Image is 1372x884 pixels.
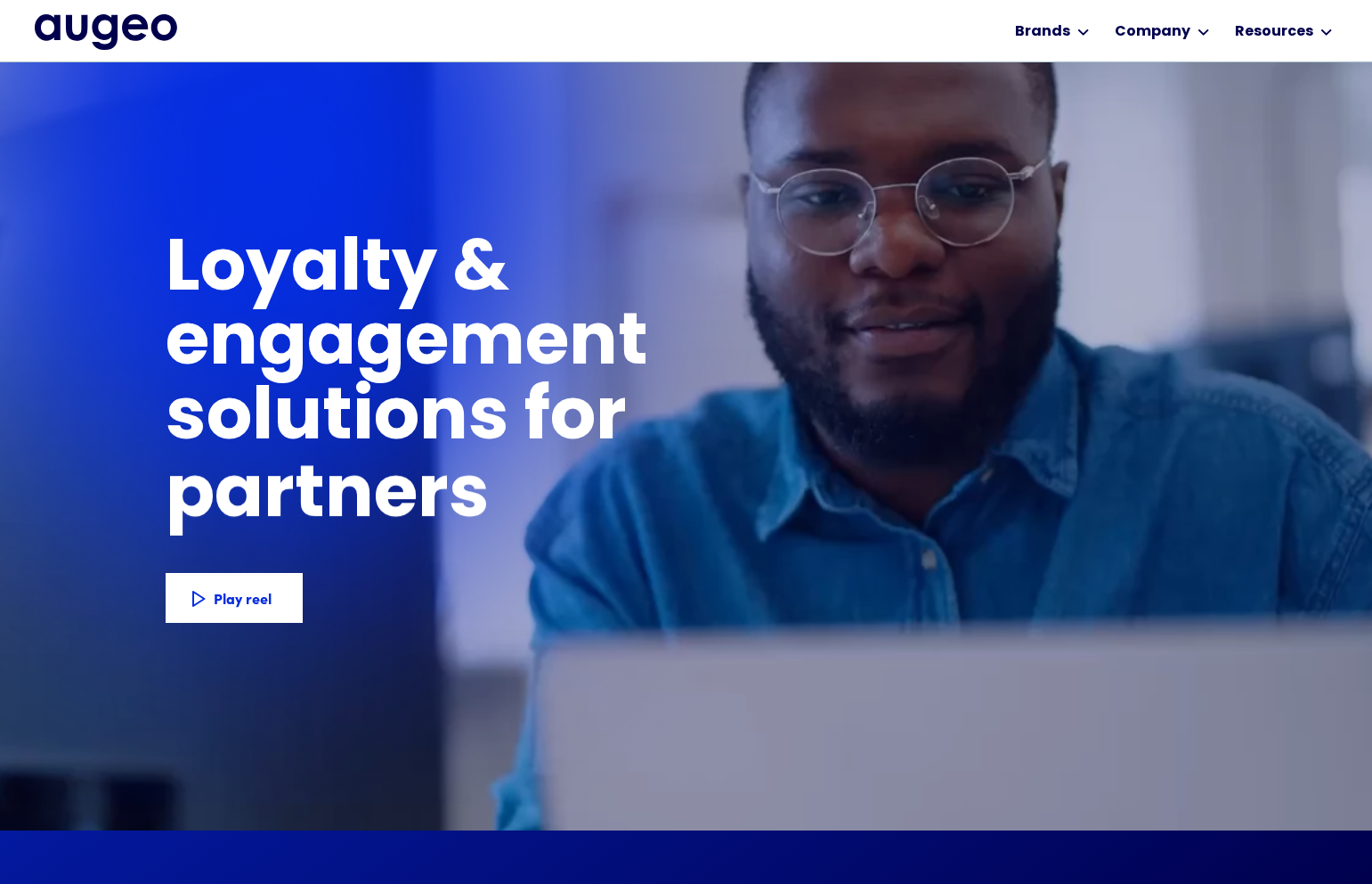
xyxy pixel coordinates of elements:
div: Resources [1235,21,1313,43]
a: home [35,14,177,52]
div: Company [1115,21,1190,43]
h1: Loyalty & engagement solutions for [166,234,935,456]
div: Brands [1015,21,1070,43]
a: Play reel [166,573,303,623]
h1: partners [166,461,606,535]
